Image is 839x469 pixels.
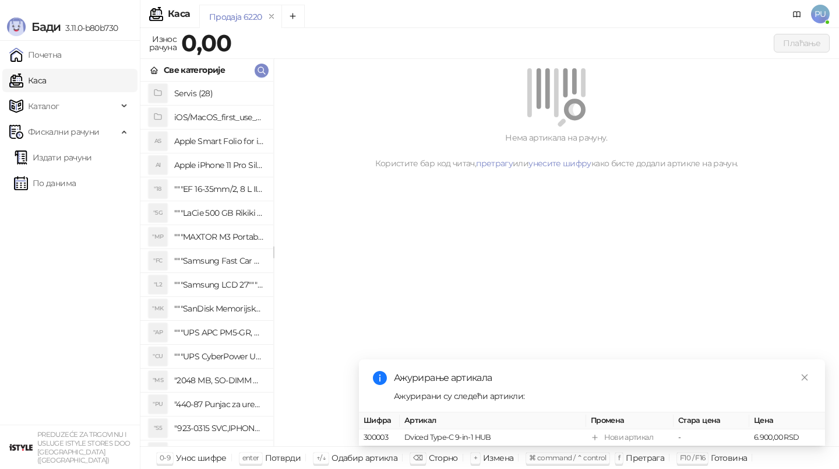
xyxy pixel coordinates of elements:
div: "S5 [149,419,167,437]
h4: """EF 16-35mm/2, 8 L III USM""" [174,180,264,198]
div: Износ рачуна [147,32,179,55]
span: Каталог [28,94,59,118]
h4: "2048 MB, SO-DIMM DDRII, 667 MHz, Napajanje 1,8 0,1 V, Latencija CL5" [174,371,264,390]
h4: "923-0315 SVC,IPHONE 5/5S BATTERY REMOVAL TRAY Držač za iPhone sa kojim se otvara display [174,419,264,437]
span: Фискални рачуни [28,120,99,143]
div: "18 [149,180,167,198]
div: "PU [149,395,167,414]
div: Нови артикал [604,432,653,443]
span: + [474,453,477,462]
span: f [618,453,620,462]
a: Издати рачуни [14,146,92,169]
h4: """Samsung Fast Car Charge Adapter, brzi auto punja_, boja crna""" [174,251,264,270]
span: ⌫ [413,453,422,462]
div: grid [140,82,273,446]
a: Close [798,371,811,384]
div: Потврди [265,450,301,466]
span: PU [811,5,830,23]
td: 300003 [359,429,400,446]
a: Каса [9,69,46,92]
div: Унос шифре [176,450,227,466]
div: AI [149,156,167,174]
div: Одабир артикла [332,450,397,466]
h4: """SanDisk Memorijska kartica 256GB microSDXC sa SD adapterom SDSQXA1-256G-GN6MA - Extreme PLUS, ... [174,299,264,318]
button: Плаћање [774,34,830,52]
td: Dviced Type-C 9-in-1 HUB [400,429,586,446]
div: Претрага [626,450,664,466]
button: remove [264,12,279,22]
div: "AP [149,323,167,342]
div: Готовина [711,450,747,466]
td: 6.900,00 RSD [749,429,825,446]
h4: """Samsung LCD 27"""" C27F390FHUXEN""" [174,275,264,294]
th: Промена [586,412,674,429]
div: "L2 [149,275,167,294]
span: F10 / F16 [680,453,705,462]
div: "CU [149,347,167,366]
div: "MK [149,299,167,318]
td: - [674,429,749,446]
div: AS [149,132,167,150]
button: Add tab [281,5,305,28]
th: Шифра [359,412,400,429]
div: Ажурирање артикала [394,371,811,385]
th: Цена [749,412,825,429]
h4: """UPS APC PM5-GR, Essential Surge Arrest,5 utic_nica""" [174,323,264,342]
a: унесите шифру [528,158,591,169]
small: PREDUZEĆE ZA TRGOVINU I USLUGE ISTYLE STORES DOO [GEOGRAPHIC_DATA] ([GEOGRAPHIC_DATA]) [37,430,131,464]
div: "SD [149,443,167,461]
th: Стара цена [674,412,749,429]
div: "MP [149,228,167,246]
div: Продаја 6220 [209,10,262,23]
a: По данима [14,171,76,195]
div: "FC [149,251,167,270]
img: Logo [7,17,26,36]
span: 0-9 [160,453,170,462]
div: Измена [483,450,513,466]
th: Артикал [400,412,586,429]
div: Сторно [429,450,458,466]
img: 64x64-companyLogo-77b92cf4-9946-4f36-9751-bf7bb5fd2c7d.png [9,436,33,459]
a: претрагу [476,158,513,169]
h4: """LaCie 500 GB Rikiki USB 3.0 / Ultra Compact & Resistant aluminum / USB 3.0 / 2.5""""""" [174,204,264,222]
h4: Apple Smart Folio for iPad mini (A17 Pro) - Sage [174,132,264,150]
div: "MS [149,371,167,390]
div: Ажурирани су следећи артикли: [394,390,811,402]
h4: """MAXTOR M3 Portable 2TB 2.5"""" crni eksterni hard disk HX-M201TCB/GM""" [174,228,264,246]
span: ⌘ command / ⌃ control [529,453,607,462]
strong: 0,00 [181,29,231,57]
div: "5G [149,204,167,222]
h4: """UPS CyberPower UT650EG, 650VA/360W , line-int., s_uko, desktop""" [174,347,264,366]
span: enter [242,453,259,462]
div: Нема артикала на рачуну. Користите бар код читач, или како бисте додали артикле на рачун. [288,131,825,170]
a: Почетна [9,43,62,66]
div: Каса [168,9,190,19]
h4: "923-0448 SVC,IPHONE,TOURQUE DRIVER KIT .65KGF- CM Šrafciger " [174,443,264,461]
h4: iOS/MacOS_first_use_assistance (4) [174,108,264,127]
span: close [801,373,809,381]
span: info-circle [373,371,387,385]
span: ↑/↓ [316,453,326,462]
a: Документација [788,5,806,23]
span: Бади [31,20,61,34]
h4: "440-87 Punjac za uredjaje sa micro USB portom 4/1, Stand." [174,395,264,414]
h4: Apple iPhone 11 Pro Silicone Case - Black [174,156,264,174]
div: Све категорије [164,64,225,76]
h4: Servis (28) [174,84,264,103]
span: 3.11.0-b80b730 [61,23,118,33]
